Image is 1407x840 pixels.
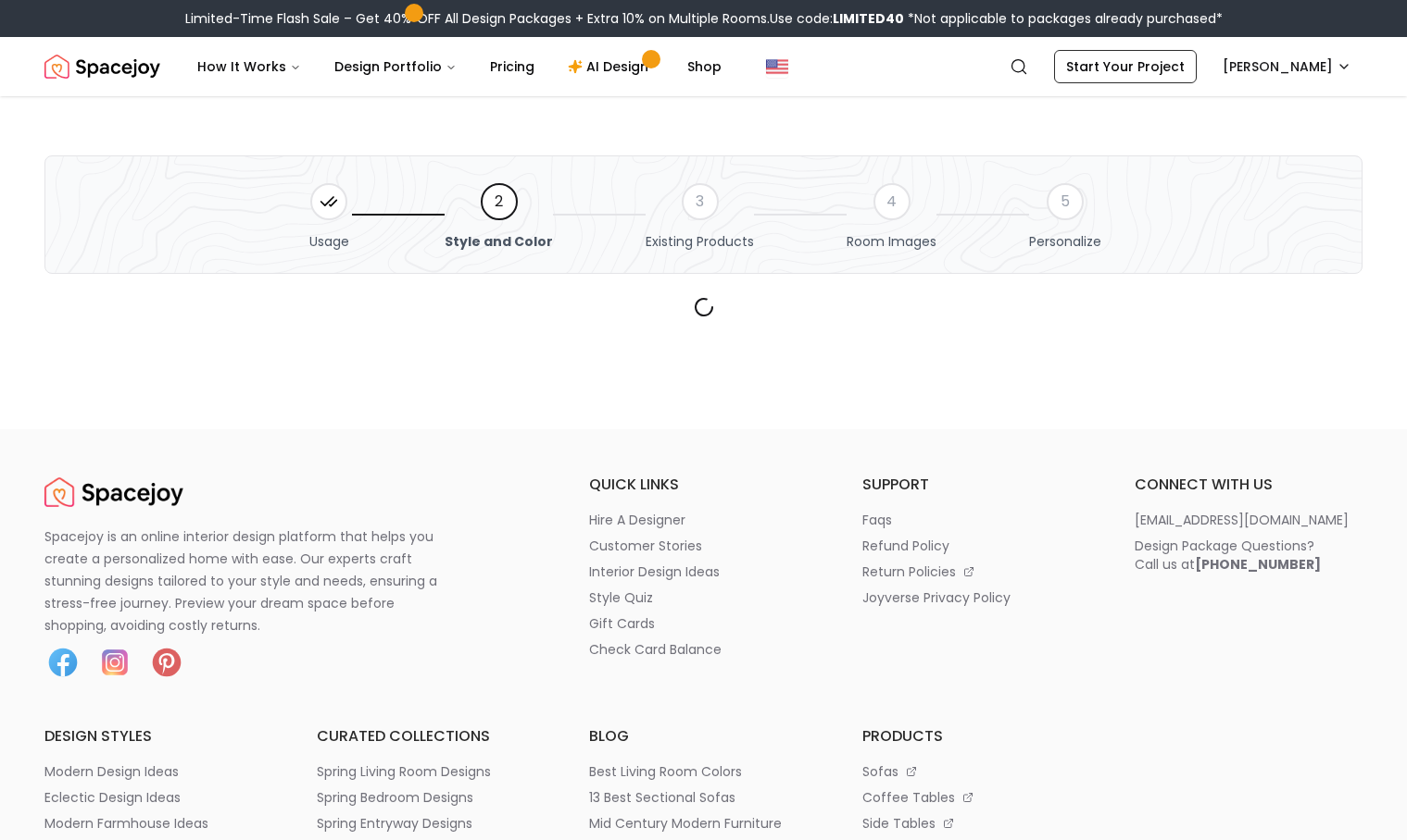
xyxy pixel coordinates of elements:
a: Spacejoy [44,474,183,511]
a: spring living room designs [317,762,545,781]
a: best living room colors [589,762,817,781]
p: check card balance [589,640,722,659]
a: [EMAIL_ADDRESS][DOMAIN_NAME] [1135,511,1363,529]
img: United States [766,56,788,78]
a: AI Design [553,48,669,85]
nav: Main [182,48,736,85]
h6: quick links [589,474,817,496]
a: spring entryway designs [317,814,545,833]
img: Pinterest icon [148,644,185,681]
p: spring bedroom designs [317,788,473,807]
img: Instagram icon [96,644,133,681]
p: eclectic design ideas [44,788,181,807]
a: eclectic design ideas [44,788,272,807]
h6: products [862,725,1090,747]
a: check card balance [589,640,817,659]
a: return policies [862,562,1090,581]
p: return policies [862,562,956,581]
div: Limited-Time Flash Sale – Get 40% OFF All Design Packages + Extra 10% on Multiple Rooms. [185,9,1223,28]
div: 4 [873,183,911,220]
div: 5 [1047,183,1084,220]
a: faqs [862,511,1090,529]
p: best living room colors [589,762,742,781]
p: customer stories [589,537,702,555]
a: Spacejoy [44,48,160,85]
span: Room Images [847,232,936,251]
h6: curated collections [317,725,545,747]
button: How It Works [182,48,316,85]
a: 13 best sectional sofas [589,788,817,807]
p: side tables [862,814,936,833]
img: Spacejoy Logo [44,48,160,85]
p: sofas [862,762,898,781]
div: 3 [682,183,719,220]
a: joyverse privacy policy [862,588,1090,607]
a: Pricing [475,48,549,85]
span: Usage [309,232,349,251]
span: Existing Products [646,232,754,251]
a: Design Package Questions?Call us at[PHONE_NUMBER] [1135,537,1363,574]
img: Facebook icon [44,644,82,681]
p: style quiz [589,588,653,607]
p: modern farmhouse ideas [44,814,208,833]
nav: Global [44,37,1363,96]
a: gift cards [589,614,817,633]
a: modern farmhouse ideas [44,814,272,833]
p: modern design ideas [44,762,179,781]
span: Style and Color [445,232,553,251]
div: Design Package Questions? Call us at [1135,537,1321,574]
h6: support [862,474,1090,496]
a: Shop [672,48,736,85]
a: side tables [862,814,1090,833]
p: spring living room designs [317,762,491,781]
div: 2 [481,183,518,220]
a: spring bedroom designs [317,788,545,807]
b: LIMITED40 [833,9,904,28]
button: Design Portfolio [320,48,471,85]
a: hire a designer [589,511,817,529]
p: gift cards [589,614,655,633]
img: Spacejoy Logo [44,474,183,511]
p: Spacejoy is an online interior design platform that helps you create a personalized home with eas... [44,525,459,636]
span: Use code: [770,9,904,28]
h6: blog [589,725,817,747]
a: Start Your Project [1054,50,1197,83]
p: joyverse privacy policy [862,588,1011,607]
h6: design styles [44,725,272,747]
a: mid century modern furniture [589,814,817,833]
p: refund policy [862,537,949,555]
a: refund policy [862,537,1090,555]
a: style quiz [589,588,817,607]
p: hire a designer [589,511,685,529]
a: sofas [862,762,1090,781]
span: *Not applicable to packages already purchased* [904,9,1223,28]
button: [PERSON_NAME] [1212,50,1363,83]
p: mid century modern furniture [589,814,782,833]
a: interior design ideas [589,562,817,581]
a: customer stories [589,537,817,555]
p: faqs [862,511,892,529]
h6: connect with us [1135,474,1363,496]
b: [PHONE_NUMBER] [1195,555,1321,574]
span: Personalize [1029,232,1101,251]
p: 13 best sectional sofas [589,788,735,807]
p: coffee tables [862,788,955,807]
a: coffee tables [862,788,1090,807]
p: interior design ideas [589,562,720,581]
p: spring entryway designs [317,814,472,833]
p: [EMAIL_ADDRESS][DOMAIN_NAME] [1135,511,1349,529]
a: modern design ideas [44,762,272,781]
